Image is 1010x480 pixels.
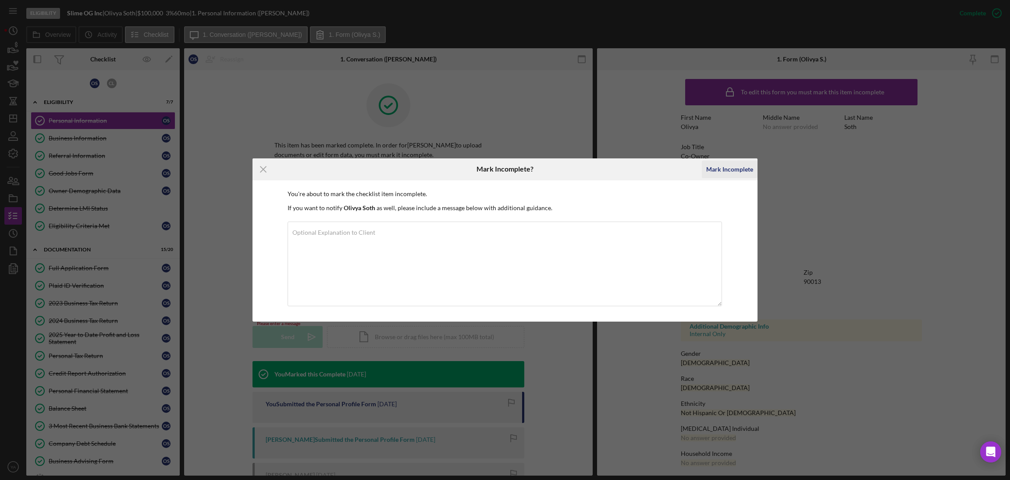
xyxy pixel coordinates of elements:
b: Olivya Soth [344,204,375,211]
h6: Mark Incomplete? [477,165,533,173]
p: You're about to mark the checklist item incomplete. [288,189,722,199]
button: Mark Incomplete [702,161,757,178]
div: Open Intercom Messenger [980,441,1001,462]
p: If you want to notify as well, please include a message below with additional guidance. [288,203,722,213]
label: Optional Explanation to Client [292,229,375,236]
div: Mark Incomplete [706,161,753,178]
